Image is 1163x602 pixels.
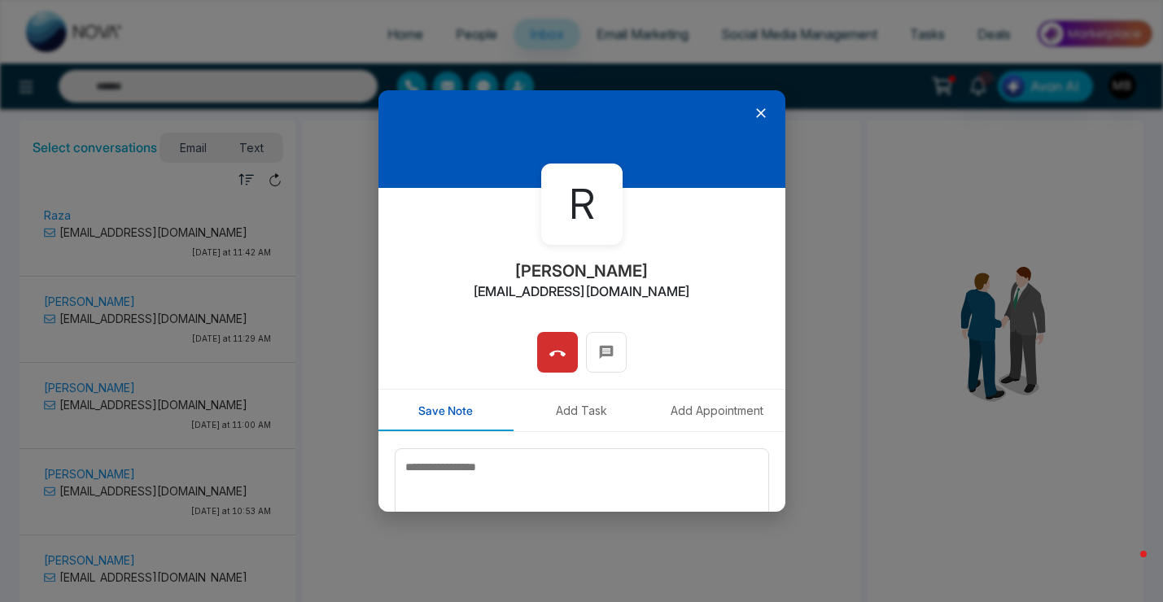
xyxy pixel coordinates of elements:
span: R [569,174,595,235]
h2: [PERSON_NAME] [514,261,649,281]
button: Add Appointment [649,390,785,431]
iframe: Intercom live chat [1108,547,1147,586]
button: Add Task [514,390,649,431]
button: Save Note [378,390,514,431]
h2: [EMAIL_ADDRESS][DOMAIN_NAME] [473,284,690,299]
